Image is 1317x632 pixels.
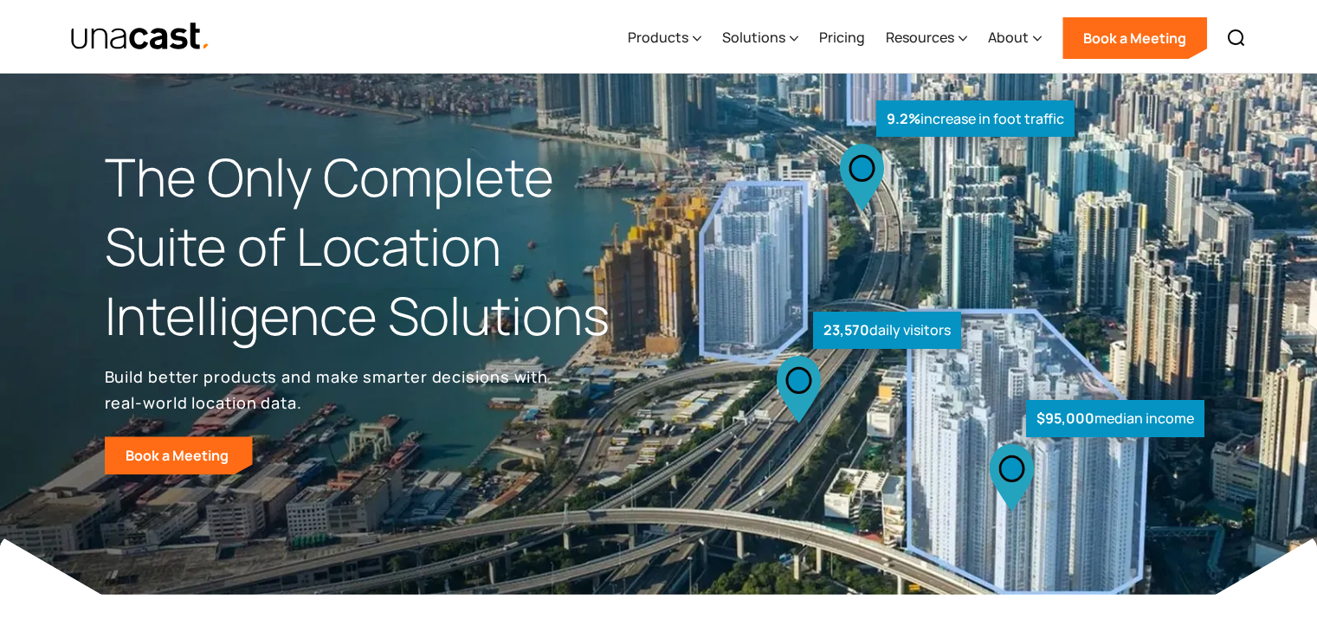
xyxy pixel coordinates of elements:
div: increase in foot traffic [876,100,1075,138]
strong: 23,570 [823,320,869,339]
div: Products [628,3,701,74]
div: daily visitors [813,312,961,349]
div: Solutions [722,27,785,48]
img: Search icon [1226,28,1247,48]
img: Unacast text logo [70,22,211,52]
div: About [988,27,1029,48]
a: home [70,22,211,52]
div: median income [1026,400,1204,437]
div: Resources [886,27,954,48]
strong: 9.2% [887,109,920,128]
a: Book a Meeting [1062,17,1207,59]
strong: $95,000 [1036,409,1094,428]
div: Resources [886,3,967,74]
p: Build better products and make smarter decisions with real-world location data. [105,364,555,416]
a: Pricing [819,3,865,74]
a: Book a Meeting [105,436,253,474]
div: About [988,3,1042,74]
div: Products [628,27,688,48]
h1: The Only Complete Suite of Location Intelligence Solutions [105,143,659,350]
div: Solutions [722,3,798,74]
